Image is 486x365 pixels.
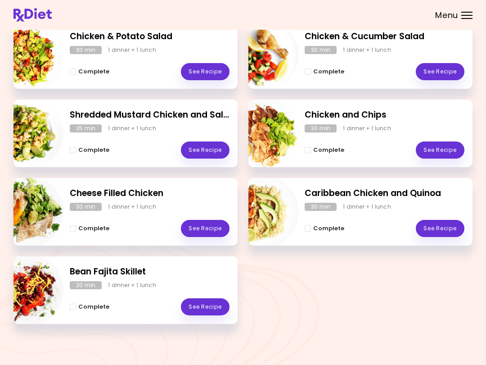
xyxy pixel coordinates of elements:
[70,281,102,289] div: 20 min
[181,63,229,80] a: See Recipe - Chicken & Potato Salad
[78,225,109,232] span: Complete
[305,109,464,122] h2: Chicken and Chips
[181,141,229,159] a: See Recipe - Shredded Mustard Chicken and Salad
[181,220,229,237] a: See Recipe - Cheese Filled Chicken
[313,225,344,232] span: Complete
[181,298,229,315] a: See Recipe - Bean Fajita Skillet
[416,220,464,237] a: See Recipe - Caribbean Chicken and Quinoa
[70,30,229,43] h2: Chicken & Potato Salad
[70,66,109,77] button: Complete - Chicken & Potato Salad
[70,124,102,132] div: 25 min
[70,223,109,234] button: Complete - Cheese Filled Chicken
[313,68,344,75] span: Complete
[305,66,344,77] button: Complete - Chicken & Cucumber Salad
[305,145,344,155] button: Complete - Chicken and Chips
[305,203,337,211] div: 30 min
[343,46,391,54] div: 1 dinner + 1 lunch
[70,187,229,200] h2: Cheese Filled Chicken
[416,63,464,80] a: See Recipe - Chicken & Cucumber Salad
[108,124,156,132] div: 1 dinner + 1 lunch
[78,68,109,75] span: Complete
[224,174,298,249] img: Info - Caribbean Chicken and Quinoa
[108,46,156,54] div: 1 dinner + 1 lunch
[305,46,337,54] div: 30 min
[108,203,156,211] div: 1 dinner + 1 lunch
[13,8,52,22] img: RxDiet
[70,46,102,54] div: 30 min
[343,124,391,132] div: 1 dinner + 1 lunch
[305,30,464,43] h2: Chicken & Cucumber Salad
[70,265,229,278] h2: Bean Fajita Skillet
[70,145,109,155] button: Complete - Shredded Mustard Chicken and Salad
[78,303,109,310] span: Complete
[305,223,344,234] button: Complete - Caribbean Chicken and Quinoa
[224,18,298,92] img: Info - Chicken & Cucumber Salad
[305,187,464,200] h2: Caribbean Chicken and Quinoa
[78,146,109,154] span: Complete
[343,203,391,211] div: 1 dinner + 1 lunch
[108,281,156,289] div: 1 dinner + 1 lunch
[313,146,344,154] span: Complete
[70,109,229,122] h2: Shredded Mustard Chicken and Salad
[435,11,458,19] span: Menu
[70,203,102,211] div: 30 min
[70,301,109,312] button: Complete - Bean Fajita Skillet
[305,124,337,132] div: 30 min
[224,96,298,171] img: Info - Chicken and Chips
[416,141,464,159] a: See Recipe - Chicken and Chips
